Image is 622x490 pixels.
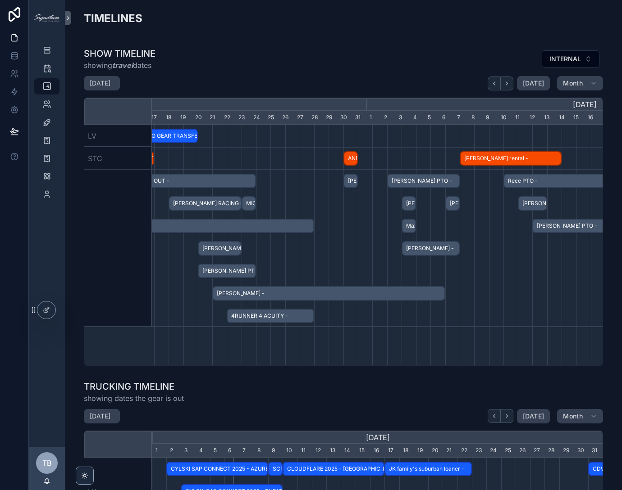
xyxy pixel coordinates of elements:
[380,111,395,125] div: 2
[283,444,297,458] div: 10
[344,174,357,189] span: [PERSON_NAME] RETURN [PERSON_NAME] RENTAL -
[126,174,255,189] span: TRISTEN OUT -
[254,444,268,458] div: 8
[141,129,197,144] span: SPG GEAR TRANSFER (LV->STC) -
[239,444,253,458] div: 7
[395,111,410,125] div: 3
[199,264,255,279] span: [PERSON_NAME] PTO -
[402,196,416,211] div: Matt PTO -
[501,444,516,458] div: 25
[588,444,603,458] div: 31
[199,241,241,256] span: [PERSON_NAME] -
[140,129,198,144] div: SPG GEAR TRANSFER (LV->STC) -
[512,111,526,125] div: 11
[402,219,416,234] div: Max H Out -
[84,393,184,404] span: showing dates the gear is out
[213,286,444,301] span: [PERSON_NAME] -
[402,241,459,256] span: [PERSON_NAME] -
[402,196,415,211] span: [PERSON_NAME] -
[84,11,142,26] h2: TIMELINES
[584,111,599,125] div: 16
[414,444,428,458] div: 19
[152,431,603,444] div: [DATE]
[284,462,384,477] span: CLOUDFLARE 2025 - [GEOGRAPHIC_DATA], [GEOGRAPHIC_DATA] - CONFIRMED
[445,196,460,211] div: ANDY DM7 PICKUP FROM IMMANUEL CHURCH (GURNEE, IL) -
[264,111,279,125] div: 25
[312,444,326,458] div: 12
[486,444,501,458] div: 24
[388,174,459,189] span: [PERSON_NAME] PTO -
[517,76,550,90] button: [DATE]
[169,196,241,211] div: BRANDON RACING -
[555,111,570,125] div: 14
[212,286,445,301] div: Greg PTO -
[457,444,472,458] div: 22
[293,111,308,125] div: 27
[279,111,293,125] div: 26
[343,151,358,166] div: ANDY DM7 DELIVERY TO IMMANUEL CHURCH (GURNEE, IL) -
[549,54,581,63] span: INTERNAL
[570,111,584,125] div: 15
[530,444,544,458] div: 27
[29,36,65,214] div: scrollable content
[460,151,562,166] div: TC Furlong rental -
[402,241,460,256] div: Anthony PTO -
[497,111,512,125] div: 10
[387,174,460,189] div: Brandon PTO -
[366,111,380,125] div: 1
[519,196,546,211] span: [PERSON_NAME] RACING -
[90,412,110,421] h2: [DATE]
[356,444,370,458] div: 15
[152,444,166,458] div: 1
[472,444,486,458] div: 23
[242,196,255,211] span: MICA DELIVERY TO [DEMOGRAPHIC_DATA][GEOGRAPHIC_DATA], [GEOGRAPHIC_DATA] -
[269,462,282,477] span: SCREENWORKS RENTAL SHIPS FROM LV -
[192,111,206,125] div: 20
[250,111,264,125] div: 24
[341,444,355,458] div: 14
[90,79,110,88] h2: [DATE]
[385,462,471,477] span: JK family's suburban loaner -
[166,462,268,477] div: CYLSKI SAP CONNECT 2025 - AZURE BALLROOM - Las Vegas, NV - CONFIRMED
[563,79,583,87] span: Month
[39,219,313,234] span: TS Off -
[446,196,459,211] span: [PERSON_NAME] DM7 PICKUP FROM [PERSON_NAME] ([GEOGRAPHIC_DATA], [GEOGRAPHIC_DATA]) -
[410,111,424,125] div: 4
[352,111,366,125] div: 31
[84,380,184,393] h1: TRUCKING TIMELINE
[402,219,415,234] span: Max H Out -
[439,111,453,125] div: 6
[384,462,472,477] div: JK family's suburban loaner -
[557,76,603,90] button: Month
[322,111,337,125] div: 29
[557,409,603,423] button: Month
[344,151,357,166] span: ANDY DM7 DELIVERY TO [PERSON_NAME] ([GEOGRAPHIC_DATA], [GEOGRAPHIC_DATA]) -
[297,444,312,458] div: 11
[523,79,544,87] span: [DATE]
[220,111,235,125] div: 22
[428,444,443,458] div: 20
[540,111,555,125] div: 13
[308,111,322,125] div: 28
[228,309,313,324] span: 4RUNNER 4 ACUITY -
[482,111,497,125] div: 9
[84,125,152,147] div: LV
[517,409,550,423] button: [DATE]
[370,444,384,458] div: 16
[210,444,224,458] div: 5
[523,412,544,420] span: [DATE]
[38,219,314,234] div: TS Off -
[148,111,162,125] div: 17
[326,444,341,458] div: 13
[468,111,482,125] div: 8
[559,444,574,458] div: 29
[84,60,155,71] span: showing dates
[563,412,583,420] span: Month
[84,147,152,170] div: STC
[544,444,559,458] div: 28
[198,264,256,279] div: Ross PTO -
[453,111,468,125] div: 7
[224,444,239,458] div: 6
[268,444,283,458] div: 9
[542,50,599,67] button: Select Button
